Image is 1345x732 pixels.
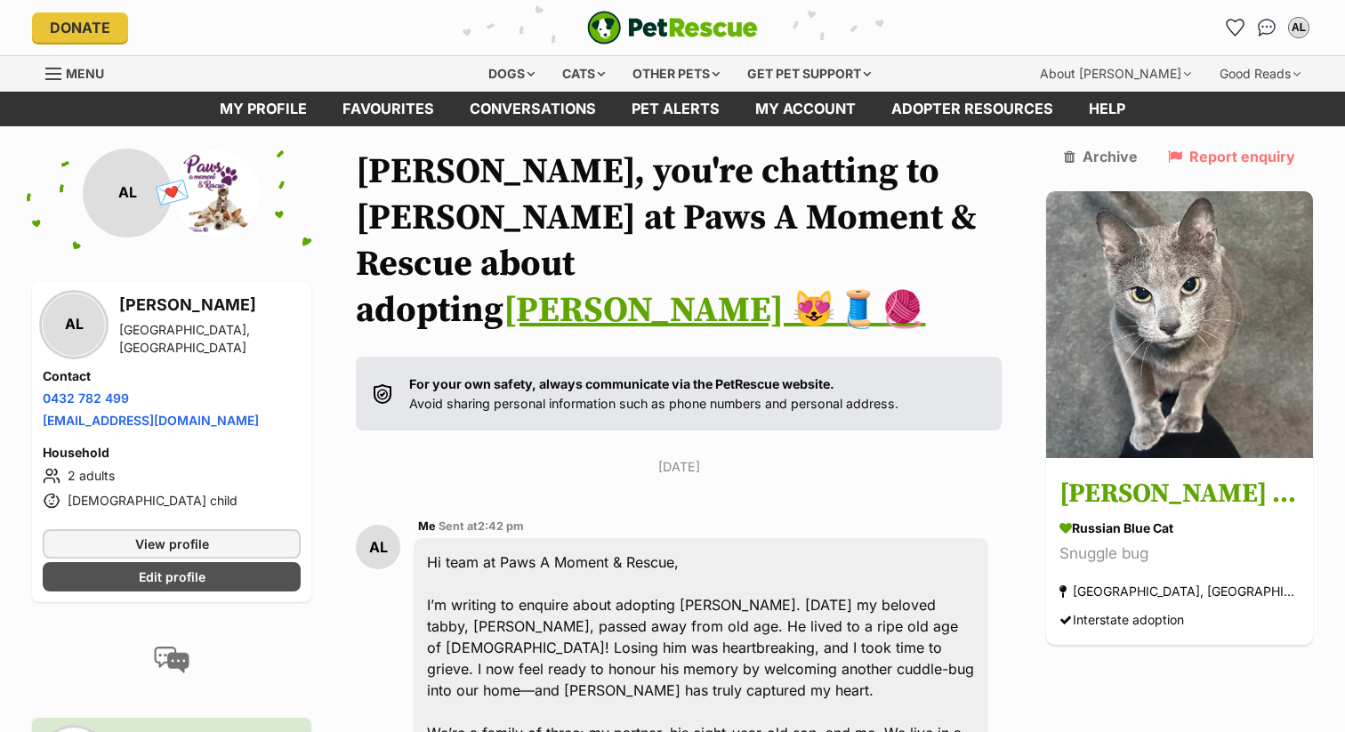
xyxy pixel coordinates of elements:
h4: Contact [43,367,301,385]
div: Good Reads [1207,56,1313,92]
div: AL [356,525,400,569]
img: conversation-icon-4a6f8262b818ee0b60e3300018af0b2d0b884aa5de6e9bcb8d3d4eeb1a70a7c4.svg [154,647,189,673]
span: Edit profile [139,567,205,586]
a: Donate [32,12,128,43]
img: Paws A Moment & Rescue profile pic [172,149,261,237]
span: 2:42 pm [478,519,524,533]
span: Sent at [439,519,524,533]
div: [GEOGRAPHIC_DATA], [GEOGRAPHIC_DATA] [1059,579,1300,603]
h3: [PERSON_NAME] [119,293,301,318]
span: View profile [135,535,209,553]
a: Conversations [1252,13,1281,42]
a: 0432 782 499 [43,390,129,406]
h3: [PERSON_NAME] 😻🧵🧶 [1059,474,1300,514]
a: PetRescue [587,11,758,44]
li: 2 adults [43,465,301,487]
a: Favourites [325,92,452,126]
span: 💌 [152,173,192,212]
div: Other pets [620,56,732,92]
div: About [PERSON_NAME] [1027,56,1204,92]
img: logo-e224e6f780fb5917bec1dbf3a21bbac754714ae5b6737aabdf751b685950b380.svg [587,11,758,44]
div: Snuggle bug [1059,542,1300,566]
div: AL [1290,19,1308,36]
img: chat-41dd97257d64d25036548639549fe6c8038ab92f7586957e7f3b1b290dea8141.svg [1258,19,1277,36]
div: Dogs [476,56,547,92]
a: [PERSON_NAME] 😻🧵🧶 [503,288,925,333]
div: [GEOGRAPHIC_DATA], [GEOGRAPHIC_DATA] [119,321,301,357]
a: Menu [45,56,117,88]
img: Nikolai 😻🧵🧶 [1046,191,1313,458]
div: AL [43,294,105,356]
a: Report enquiry [1168,149,1295,165]
a: View profile [43,529,301,559]
button: My account [1285,13,1313,42]
a: [EMAIL_ADDRESS][DOMAIN_NAME] [43,413,259,428]
div: Get pet support [735,56,883,92]
a: Adopter resources [874,92,1071,126]
a: Edit profile [43,562,301,591]
a: Favourites [1220,13,1249,42]
a: [PERSON_NAME] 😻🧵🧶 Russian Blue Cat Snuggle bug [GEOGRAPHIC_DATA], [GEOGRAPHIC_DATA] Interstate ad... [1046,461,1313,645]
ul: Account quick links [1220,13,1313,42]
h4: Household [43,444,301,462]
span: Me [418,519,436,533]
a: My account [737,92,874,126]
a: Help [1071,92,1143,126]
p: Avoid sharing personal information such as phone numbers and personal address. [409,374,898,413]
strong: For your own safety, always communicate via the PetRescue website. [409,376,834,391]
span: Menu [66,66,104,81]
h1: [PERSON_NAME], you're chatting to [PERSON_NAME] at Paws A Moment & Rescue about adopting [356,149,1002,334]
li: [DEMOGRAPHIC_DATA] child [43,490,301,511]
div: Interstate adoption [1059,607,1184,631]
p: [DATE] [356,457,1002,476]
a: conversations [452,92,614,126]
div: Cats [550,56,617,92]
a: My profile [202,92,325,126]
a: Pet alerts [614,92,737,126]
a: Archive [1064,149,1138,165]
div: AL [83,149,172,237]
div: Russian Blue Cat [1059,519,1300,537]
